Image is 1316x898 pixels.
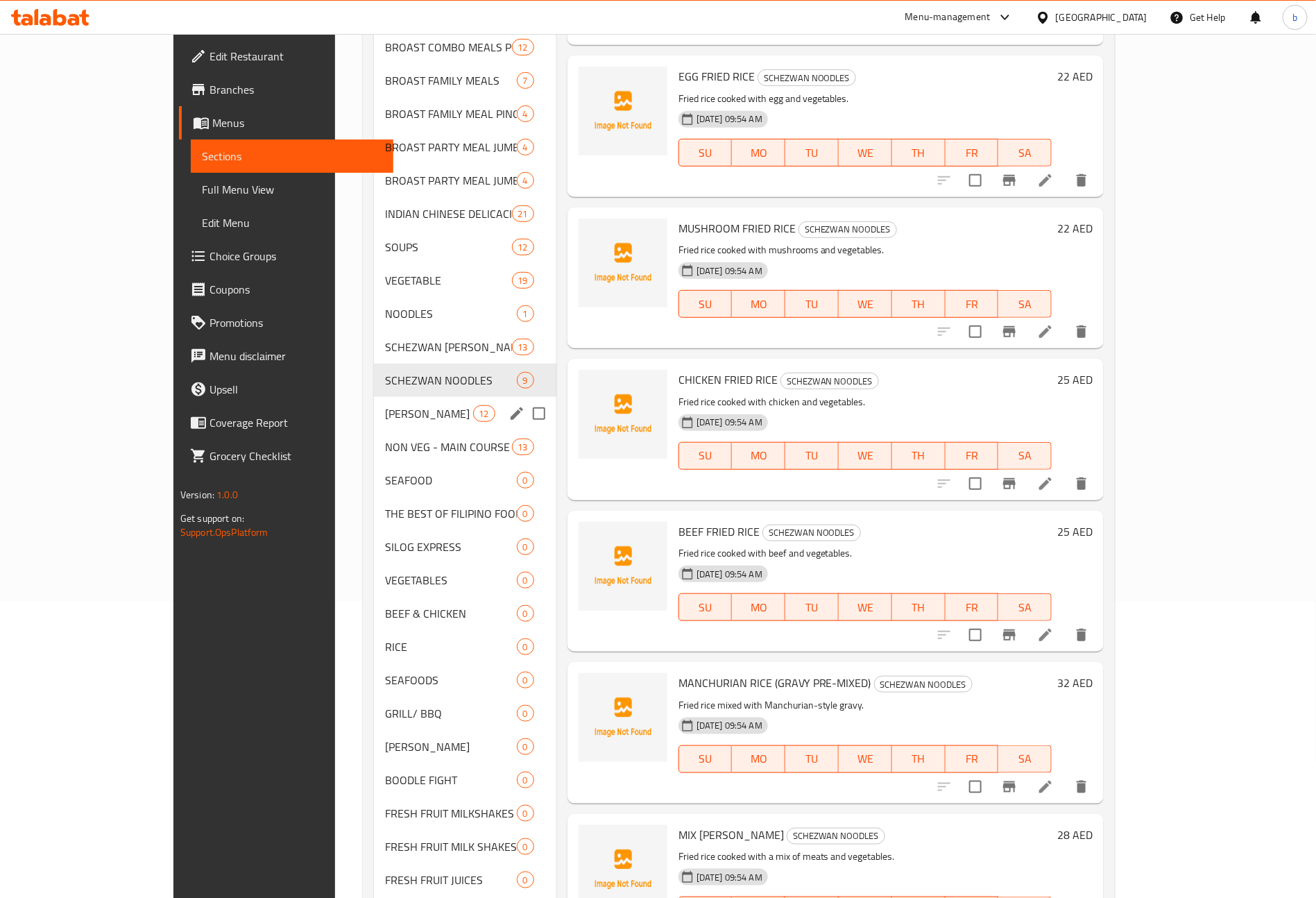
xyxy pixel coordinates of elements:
[1037,627,1054,643] a: Edit menu item
[1057,67,1093,86] h6: 22 AED
[374,230,556,264] div: SOUPS12
[385,738,517,755] div: PINOY PANGHIMAGAS
[737,598,780,618] span: MO
[517,705,534,722] div: items
[874,676,973,693] div: SCHEZWAN NOODLES
[844,598,887,618] span: WE
[385,272,512,289] span: VEGETABLE
[517,505,534,522] div: items
[737,143,780,163] span: MO
[512,272,534,289] div: items
[385,872,517,888] span: FRESH FRUIT JUICES
[385,205,512,222] div: INDIAN CHINESE DELICACIES
[691,719,768,732] span: [DATE] 09:54 AM
[385,705,517,722] span: GRILL/ BBQ
[518,507,533,520] span: 0
[839,593,892,621] button: WE
[385,638,517,655] div: RICE
[518,607,533,620] span: 0
[685,294,727,314] span: SU
[518,574,533,587] span: 0
[210,414,382,431] span: Coverage Report
[1056,10,1147,25] div: [GEOGRAPHIC_DATA]
[518,641,533,654] span: 0
[374,430,556,464] div: NON VEG - MAIN COURSE13
[385,738,517,755] span: [PERSON_NAME]
[691,871,768,884] span: [DATE] 09:54 AM
[839,442,892,470] button: WE
[518,674,533,687] span: 0
[210,81,382,98] span: Branches
[892,745,946,773] button: TH
[517,738,534,755] div: items
[385,105,517,122] div: BROAST FAMILY MEAL PINOY STYLE
[678,290,733,318] button: SU
[513,341,533,354] span: 13
[892,290,946,318] button: TH
[374,130,556,164] div: BROAST PARTY MEAL JUMBO4
[732,593,785,621] button: MO
[517,105,534,122] div: items
[1004,294,1046,314] span: SA
[210,248,382,264] span: Choice Groups
[210,448,382,464] span: Grocery Checklist
[737,446,780,466] span: MO
[1057,219,1093,238] h6: 22 AED
[385,472,517,489] div: SEAFOOD
[785,745,839,773] button: TU
[678,521,760,542] span: BEEF FRIED RICE
[513,441,533,454] span: 13
[1057,522,1093,541] h6: 25 AED
[517,805,534,822] div: items
[998,290,1052,318] button: SA
[951,598,993,618] span: FR
[191,173,393,206] a: Full Menu View
[374,297,556,330] div: NOODLES1
[685,446,727,466] span: SU
[385,139,517,155] div: BROAST PARTY MEAL JUMBO
[780,373,879,389] div: SCHEZWAN NOODLES
[785,593,839,621] button: TU
[374,197,556,230] div: INDIAN CHINESE DELICACIES21
[385,172,517,189] span: BROAST PARTY MEAL JUMBO - PINOY STYLE
[385,539,517,555] span: SILOG EXPRESS
[374,663,556,697] div: SEAFOODS0
[951,446,993,466] span: FR
[518,774,533,787] span: 0
[385,339,512,355] span: SCHEZWAN [PERSON_NAME]
[517,539,534,555] div: items
[385,838,517,855] span: FRESH FRUIT MILK SHAKES
[1065,164,1098,197] button: delete
[374,697,556,730] div: GRILL/ BBQ0
[898,446,940,466] span: TH
[993,770,1026,804] button: Branch-specific-item
[385,805,517,822] span: FRESH FRUIT MILKSHAKES & FALOODA
[791,143,833,163] span: TU
[1037,172,1054,189] a: Edit menu item
[374,364,556,397] div: SCHEZWAN NOODLES9
[385,439,512,455] div: NON VEG - MAIN COURSE
[1004,749,1046,769] span: SA
[517,638,534,655] div: items
[385,672,517,688] span: SEAFOODS
[180,509,244,527] span: Get support on:
[951,294,993,314] span: FR
[202,214,382,231] span: Edit Menu
[210,48,382,65] span: Edit Restaurant
[179,406,393,439] a: Coverage Report
[385,605,517,622] span: BEEF & CHICKEN
[892,593,946,621] button: TH
[374,464,556,497] div: SEAFOOD0
[517,472,534,489] div: items
[844,446,887,466] span: WE
[518,807,533,820] span: 0
[210,381,382,398] span: Upsell
[202,181,382,198] span: Full Menu View
[1057,673,1093,693] h6: 32 AED
[513,241,533,254] span: 12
